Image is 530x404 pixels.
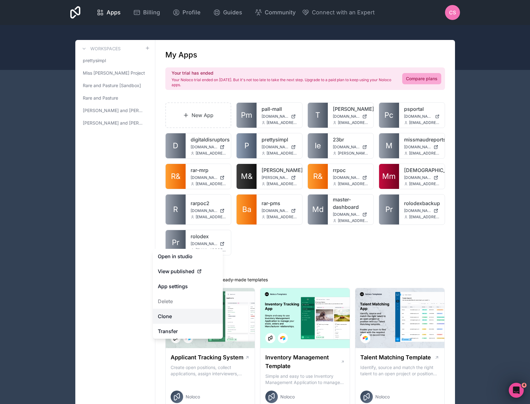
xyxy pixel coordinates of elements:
span: [DOMAIN_NAME] [262,145,288,150]
a: [DOMAIN_NAME] [191,208,226,213]
a: R [166,195,186,224]
a: pall-mall [262,105,297,113]
span: [EMAIL_ADDRESS][DOMAIN_NAME] [338,218,368,223]
a: [DOMAIN_NAME] [191,145,226,150]
span: [DOMAIN_NAME] [191,145,217,150]
span: [EMAIL_ADDRESS][DOMAIN_NAME] [409,214,440,219]
span: [DOMAIN_NAME] [191,175,217,180]
a: Mm [379,164,399,189]
a: New App [165,102,232,128]
span: Noloco [375,394,390,400]
p: Create open positions, collect applications, assign interviewers, centralise candidate feedback a... [171,364,250,377]
a: Billing [128,6,165,19]
a: [DOMAIN_NAME] [333,212,368,217]
span: Pr [385,204,393,214]
span: [DOMAIN_NAME] [191,241,217,246]
a: [DOMAIN_NAME] [333,114,368,119]
a: Md [308,195,328,224]
span: [EMAIL_ADDRESS][DOMAIN_NAME] [409,151,440,156]
span: [EMAIL_ADDRESS][DOMAIN_NAME] [409,181,440,186]
span: [EMAIL_ADDRESS][DOMAIN_NAME] [267,120,297,125]
a: Clone [153,309,223,324]
a: [DOMAIN_NAME] [404,145,440,150]
a: P [237,133,257,158]
span: M [386,141,392,151]
span: Profile [182,8,201,17]
span: Guides [223,8,242,17]
a: Guides [208,6,247,19]
span: Pr [172,238,179,248]
p: Get started with one of our ready-made templates [165,277,445,283]
a: Pm [237,103,257,128]
a: [DOMAIN_NAME] [191,241,226,246]
a: [DOMAIN_NAME] [191,175,226,180]
a: rrpoc [333,166,368,174]
a: [DOMAIN_NAME] [262,145,297,150]
h1: Talent Matching Template [360,353,431,362]
span: Rare and Pasture [Sandbox] [83,82,141,89]
h1: Inventory Management Template [265,353,340,371]
a: [PERSON_NAME] and [PERSON_NAME] [DEPRECATED] [80,105,150,116]
span: R& [313,171,322,181]
span: [EMAIL_ADDRESS][DOMAIN_NAME] [409,120,440,125]
span: [DOMAIN_NAME] [333,145,360,150]
button: Connect with an Expert [302,8,375,17]
span: [EMAIL_ADDRESS][DOMAIN_NAME] [338,181,368,186]
a: View published [153,264,223,279]
a: M& [237,164,257,189]
a: Community [250,6,301,19]
a: [DOMAIN_NAME] [333,145,368,150]
a: master-dashboard [333,196,368,211]
span: P [244,141,249,151]
a: [DOMAIN_NAME] [333,175,368,180]
a: [DOMAIN_NAME] [404,175,440,180]
a: Transfer [153,324,223,339]
span: D [173,141,178,151]
a: Rare and Pasture [Sandbox] [80,80,150,91]
p: Simple and easy to use Inventory Management Application to manage your stock, orders and Manufact... [265,373,345,386]
a: Open in studio [153,249,223,264]
a: [DOMAIN_NAME] [404,208,440,213]
a: rolodexbackup [404,200,440,207]
span: Ie [315,141,321,151]
span: Md [312,204,324,214]
span: Community [265,8,296,17]
a: R& [308,164,328,189]
a: Pc [379,103,399,128]
a: psportal [404,105,440,113]
span: [EMAIL_ADDRESS][DOMAIN_NAME] [196,248,226,253]
span: [EMAIL_ADDRESS][DOMAIN_NAME] [338,120,368,125]
span: Miss [PERSON_NAME] Project [83,70,145,76]
span: R [173,204,178,214]
span: [PERSON_NAME] and [PERSON_NAME] [83,120,145,126]
a: digitaldisruptors [191,136,226,143]
a: [PERSON_NAME] [333,105,368,113]
span: [DOMAIN_NAME] [333,212,360,217]
a: rar-pms [262,200,297,207]
span: [EMAIL_ADDRESS][DOMAIN_NAME] [196,181,226,186]
span: Billing [143,8,160,17]
span: R& [171,171,180,181]
span: [PERSON_NAME] and [PERSON_NAME] [DEPRECATED] [83,107,145,114]
a: Profile [167,6,206,19]
a: [PERSON_NAME][DOMAIN_NAME] [262,175,297,180]
a: rar-mrp [191,166,226,174]
a: App settings [153,279,223,294]
iframe: Intercom live chat [509,383,524,398]
a: [PERSON_NAME] and [PERSON_NAME] [80,117,150,129]
span: [DOMAIN_NAME] [404,114,432,119]
a: 23br [333,136,368,143]
a: Rare and Pasture [80,92,150,104]
a: [PERSON_NAME] [262,166,297,174]
span: Apps [107,8,121,17]
a: Workspaces [80,45,121,52]
span: [DOMAIN_NAME] [404,208,431,213]
span: [EMAIL_ADDRESS][DOMAIN_NAME] [267,181,297,186]
span: [EMAIL_ADDRESS][DOMAIN_NAME] [196,214,226,219]
span: [DOMAIN_NAME] [333,114,360,119]
p: Identify, source and match the right talent to an open project or position with our Talent Matchi... [360,364,440,377]
span: [DOMAIN_NAME] [333,175,360,180]
span: T [315,110,320,120]
a: Ba [237,195,257,224]
span: [DOMAIN_NAME] [262,114,288,119]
